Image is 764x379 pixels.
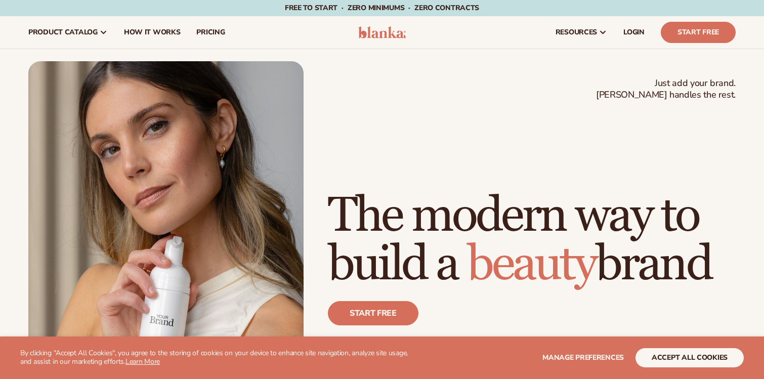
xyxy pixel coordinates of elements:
[358,26,406,38] img: logo
[542,348,624,367] button: Manage preferences
[328,192,736,289] h1: The modern way to build a brand
[467,235,596,294] span: beauty
[635,348,744,367] button: accept all cookies
[556,28,597,36] span: resources
[20,16,116,49] a: product catalog
[124,28,181,36] span: How It Works
[615,16,653,49] a: LOGIN
[116,16,189,49] a: How It Works
[623,28,645,36] span: LOGIN
[547,16,615,49] a: resources
[285,3,479,13] span: Free to start · ZERO minimums · ZERO contracts
[328,301,418,325] a: Start free
[188,16,233,49] a: pricing
[596,77,736,101] span: Just add your brand. [PERSON_NAME] handles the rest.
[20,349,414,366] p: By clicking "Accept All Cookies", you agree to the storing of cookies on your device to enhance s...
[196,28,225,36] span: pricing
[542,353,624,362] span: Manage preferences
[28,28,98,36] span: product catalog
[125,357,160,366] a: Learn More
[661,22,736,43] a: Start Free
